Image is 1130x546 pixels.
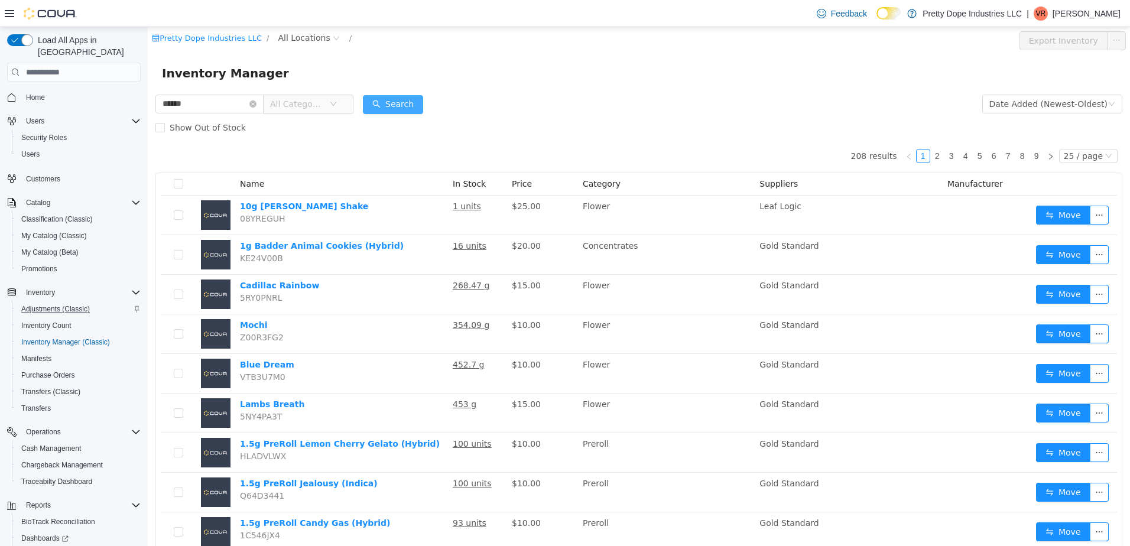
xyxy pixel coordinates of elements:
li: Next Page [896,122,910,136]
span: Adjustments (Classic) [17,302,141,316]
span: All Categories [122,71,176,83]
span: My Catalog (Classic) [17,229,141,243]
img: Cova [24,8,77,19]
button: Inventory Manager (Classic) [12,334,145,350]
li: 2 [782,122,797,136]
span: Chargeback Management [21,460,103,470]
u: 100 units [305,412,344,421]
i: icon: shop [4,7,12,15]
a: Inventory Manager (Classic) [17,335,115,349]
button: icon: ellipsis [942,337,961,356]
button: Transfers (Classic) [12,383,145,400]
button: icon: swapMove [888,495,943,514]
img: 1.5g PreRoll Lemon Cherry Gelato (Hybrid) placeholder [53,411,83,440]
img: Mochi placeholder [53,292,83,321]
span: Suppliers [612,152,650,161]
span: Cash Management [17,441,141,456]
span: Inventory [21,285,141,300]
span: Purchase Orders [21,370,75,380]
a: 1.5g PreRoll Lemon Cherry Gelato (Hybrid) [92,412,292,421]
a: Transfers (Classic) [17,385,85,399]
span: Dashboards [17,531,141,545]
u: 354.09 g [305,293,342,303]
a: 1g Badder Animal Cookies (Hybrid) [92,214,256,223]
span: Gold Standard [612,372,671,382]
a: Classification (Classic) [17,212,98,226]
span: $10.00 [364,412,393,421]
button: Users [21,114,49,128]
a: Manifests [17,352,56,366]
span: Promotions [21,264,57,274]
button: Reports [2,497,145,513]
span: Inventory Count [17,318,141,333]
span: Operations [26,427,61,437]
span: Gold Standard [612,253,671,263]
button: icon: ellipsis [942,376,961,395]
a: Chargeback Management [17,458,108,472]
a: Lambs Breath [92,372,157,382]
a: Security Roles [17,131,72,145]
span: Load All Apps in [GEOGRAPHIC_DATA] [33,34,141,58]
i: icon: left [758,126,765,133]
span: $20.00 [364,214,393,223]
u: 452.7 g [305,333,336,342]
button: Adjustments (Classic) [12,301,145,317]
i: icon: close-circle [102,73,109,80]
img: 1.5g PreRoll Jealousy (Indica) placeholder [53,450,83,480]
a: icon: shopPretty Dope Industries LLC [4,6,114,15]
span: Users [21,114,141,128]
span: My Catalog (Beta) [17,245,141,259]
span: Category [435,152,473,161]
button: icon: ellipsis [942,456,961,474]
td: Concentrates [430,208,607,248]
a: Dashboards [17,531,73,545]
td: Flower [430,248,607,287]
button: Users [2,113,145,129]
button: icon: ellipsis [942,258,961,277]
span: Home [21,90,141,105]
a: Users [17,147,44,161]
button: Export Inventory [872,4,960,23]
a: My Catalog (Beta) [17,245,83,259]
a: Blue Dream [92,333,147,342]
span: Classification (Classic) [21,214,93,224]
a: 8 [868,122,881,135]
span: Cash Management [21,444,81,453]
span: BioTrack Reconciliation [17,515,141,529]
div: 25 / page [916,122,955,135]
button: Transfers [12,400,145,417]
span: $10.00 [364,451,393,461]
button: Inventory Count [12,317,145,334]
span: Leaf Logic [612,174,654,184]
span: Gold Standard [612,214,671,223]
li: Previous Page [754,122,768,136]
span: My Catalog (Beta) [21,248,79,257]
li: 208 results [703,122,749,136]
td: Preroll [430,446,607,485]
span: Dashboards [21,534,69,543]
a: BioTrack Reconciliation [17,515,100,529]
span: Show Out of Stock [17,96,103,105]
button: icon: swapMove [888,218,943,237]
a: Feedback [812,2,872,25]
li: 7 [853,122,868,136]
span: Feedback [831,8,867,19]
span: / [119,6,121,15]
span: Reports [26,500,51,510]
span: All Locations [130,4,182,17]
p: | [1027,6,1029,21]
button: Classification (Classic) [12,211,145,227]
span: Home [26,93,45,102]
span: 1C546JX4 [92,503,132,513]
img: 10g Jack Herer Shake placeholder [53,173,83,203]
span: Chargeback Management [17,458,141,472]
span: Manufacturer [800,152,855,161]
span: Catalog [21,196,141,210]
a: Customers [21,172,65,186]
a: Transfers [17,401,56,415]
span: Reports [21,498,141,512]
i: icon: right [900,126,907,133]
u: 268.47 g [305,253,342,263]
span: VTB3U7M0 [92,345,138,355]
button: icon: swapMove [888,376,943,395]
